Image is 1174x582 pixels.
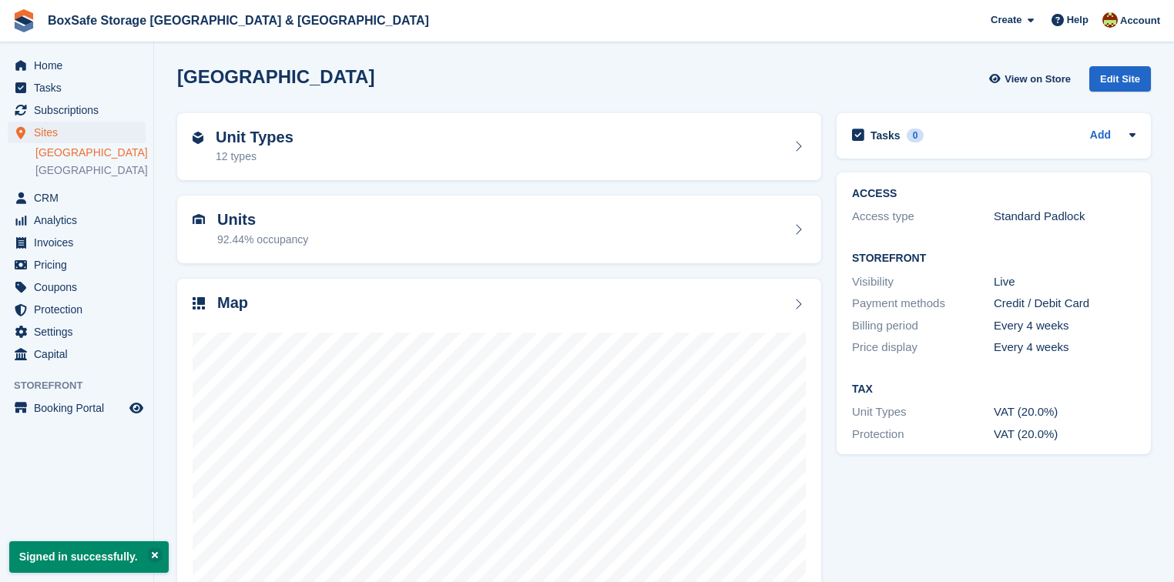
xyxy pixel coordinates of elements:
span: Protection [34,299,126,320]
div: VAT (20.0%) [994,426,1135,443]
span: Home [34,55,126,76]
div: Price display [852,339,994,356]
a: menu [8,321,146,343]
span: Subscriptions [34,99,126,121]
a: Edit Site [1089,66,1151,98]
div: Protection [852,426,994,443]
span: View on Store [1005,72,1071,87]
a: menu [8,276,146,298]
div: 12 types [216,149,293,165]
div: Every 4 weeks [994,339,1135,356]
h2: Units [217,211,308,229]
a: menu [8,232,146,253]
a: Units 92.44% occupancy [177,196,821,263]
p: Signed in successfully. [9,541,169,573]
div: Billing period [852,317,994,335]
a: [GEOGRAPHIC_DATA] [35,163,146,178]
img: unit-type-icn-2b2737a686de81e16bb02015468b77c625bbabd49415b5ef34ead5e3b44a266d.svg [193,132,203,144]
span: Capital [34,343,126,365]
a: menu [8,99,146,121]
span: CRM [34,187,126,209]
h2: Map [217,294,248,312]
h2: Tax [852,383,1135,396]
div: Live [994,273,1135,291]
span: Account [1120,13,1160,28]
span: Help [1067,12,1088,28]
a: menu [8,397,146,419]
div: Payment methods [852,295,994,313]
a: menu [8,122,146,143]
a: menu [8,55,146,76]
h2: Tasks [870,129,901,142]
a: Add [1090,127,1111,145]
h2: Storefront [852,253,1135,265]
a: menu [8,343,146,365]
span: Pricing [34,254,126,276]
a: View on Store [987,66,1077,92]
span: Settings [34,321,126,343]
span: Storefront [14,378,153,393]
img: unit-icn-7be61d7bf1b0ce9d3e12c5938cc71ed9869f7b940bace4675aadf7bd6d80202e.svg [193,214,205,225]
img: map-icn-33ee37083ee616e46c38cad1a60f524a97daa1e2b2c8c0bc3eb3415660979fc1.svg [193,297,205,309]
div: Credit / Debit Card [994,295,1135,313]
div: Visibility [852,273,994,291]
span: Coupons [34,276,126,298]
a: menu [8,299,146,320]
div: VAT (20.0%) [994,403,1135,421]
span: Sites [34,122,126,143]
h2: Unit Types [216,129,293,146]
div: Every 4 weeks [994,317,1135,335]
a: menu [8,209,146,231]
span: Tasks [34,77,126,99]
div: Unit Types [852,403,994,421]
h2: [GEOGRAPHIC_DATA] [177,66,374,87]
h2: ACCESS [852,188,1135,200]
div: 0 [907,129,924,142]
div: Access type [852,208,994,226]
a: BoxSafe Storage [GEOGRAPHIC_DATA] & [GEOGRAPHIC_DATA] [42,8,435,33]
a: menu [8,187,146,209]
div: 92.44% occupancy [217,232,308,248]
a: menu [8,254,146,276]
a: menu [8,77,146,99]
a: [GEOGRAPHIC_DATA] [35,145,146,160]
span: Analytics [34,209,126,231]
span: Invoices [34,232,126,253]
div: Standard Padlock [994,208,1135,226]
a: Unit Types 12 types [177,113,821,181]
img: stora-icon-8386f47178a22dfd0bd8f6a31ec36ba5ce8667c1dd55bd0f319d3a0aa187defe.svg [12,9,35,32]
a: Preview store [127,399,146,417]
span: Booking Portal [34,397,126,419]
span: Create [991,12,1021,28]
div: Edit Site [1089,66,1151,92]
img: Kim [1102,12,1118,28]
